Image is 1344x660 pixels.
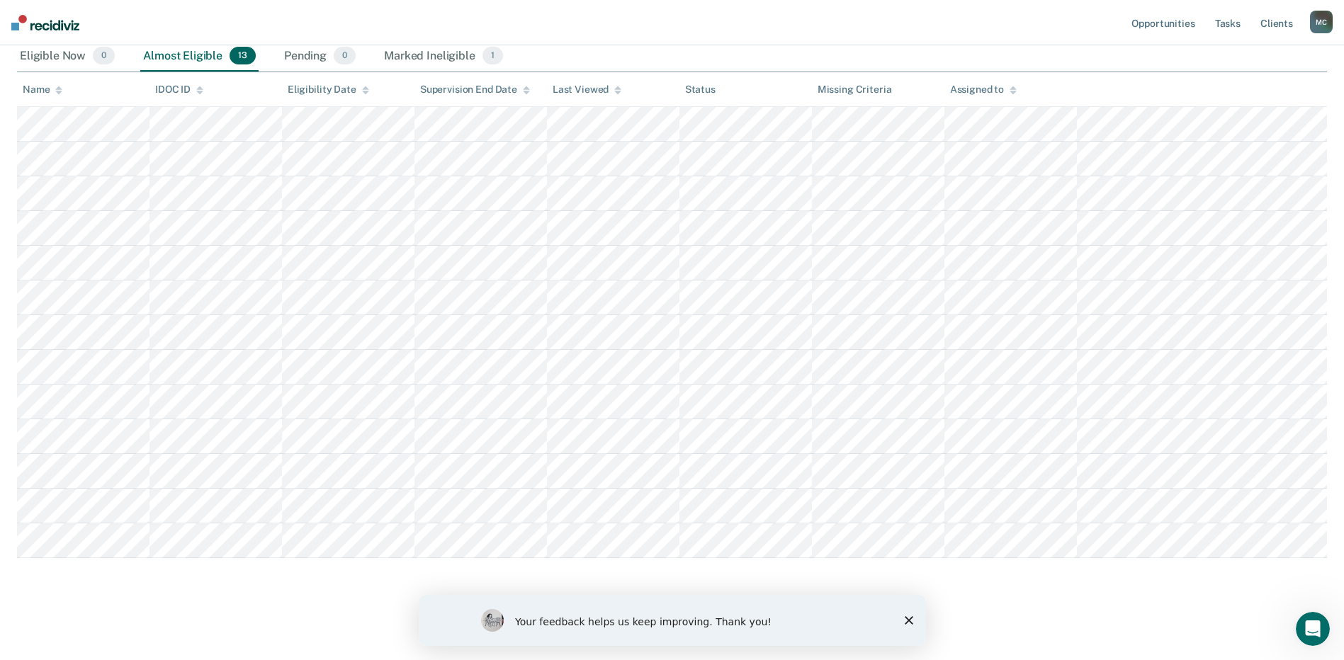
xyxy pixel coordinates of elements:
[419,595,926,646] iframe: Survey by Kim from Recidiviz
[281,41,358,72] div: Pending0
[23,84,62,96] div: Name
[1296,612,1330,646] iframe: Intercom live chat
[818,84,892,96] div: Missing Criteria
[288,84,369,96] div: Eligibility Date
[553,84,621,96] div: Last Viewed
[950,84,1017,96] div: Assigned to
[17,41,118,72] div: Eligible Now0
[93,47,115,65] span: 0
[334,47,356,65] span: 0
[230,47,256,65] span: 13
[685,84,716,96] div: Status
[140,41,259,72] div: Almost Eligible13
[155,84,203,96] div: IDOC ID
[1310,11,1333,33] button: MC
[420,84,530,96] div: Supervision End Date
[381,41,506,72] div: Marked Ineligible1
[482,47,503,65] span: 1
[1310,11,1333,33] div: M C
[11,15,79,30] img: Recidiviz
